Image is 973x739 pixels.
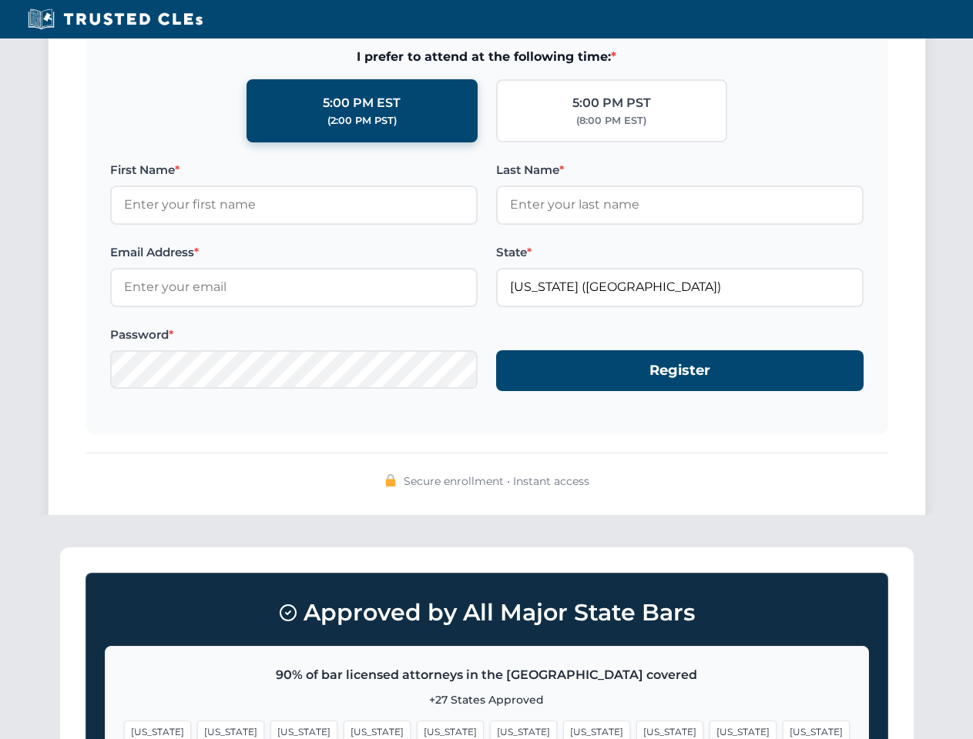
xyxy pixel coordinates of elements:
[105,592,869,634] h3: Approved by All Major State Bars
[327,113,397,129] div: (2:00 PM PST)
[110,243,478,262] label: Email Address
[110,326,478,344] label: Password
[110,268,478,306] input: Enter your email
[496,350,864,391] button: Register
[124,665,850,685] p: 90% of bar licensed attorneys in the [GEOGRAPHIC_DATA] covered
[572,93,651,113] div: 5:00 PM PST
[496,186,864,224] input: Enter your last name
[496,268,864,306] input: Kentucky (KY)
[323,93,401,113] div: 5:00 PM EST
[124,691,850,708] p: +27 States Approved
[576,113,646,129] div: (8:00 PM EST)
[496,243,864,262] label: State
[496,161,864,179] label: Last Name
[110,161,478,179] label: First Name
[110,186,478,224] input: Enter your first name
[23,8,207,31] img: Trusted CLEs
[110,47,864,67] span: I prefer to attend at the following time:
[384,474,397,487] img: 🔒
[404,473,589,490] span: Secure enrollment • Instant access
